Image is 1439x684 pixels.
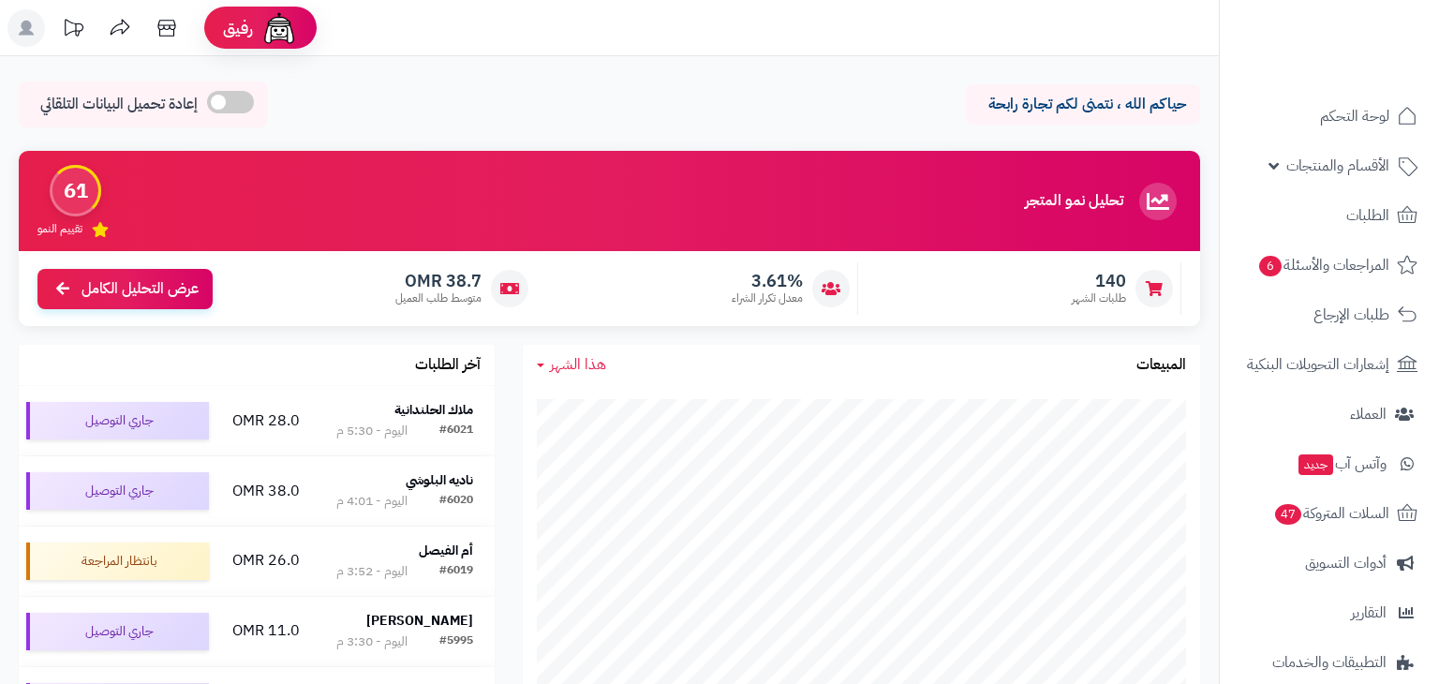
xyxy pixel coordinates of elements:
div: جاري التوصيل [26,472,209,510]
span: تقييم النمو [37,221,82,237]
span: عرض التحليل الكامل [82,278,199,300]
div: اليوم - 3:52 م [336,562,408,581]
span: لوحة التحكم [1320,103,1389,129]
span: طلبات الإرجاع [1313,302,1389,328]
span: طلبات الشهر [1072,290,1126,306]
span: التقارير [1351,600,1387,626]
div: اليوم - 5:30 م [336,422,408,440]
span: هذا الشهر [550,353,606,376]
span: وآتس آب [1297,451,1387,477]
td: 11.0 OMR [216,597,315,666]
span: 47 [1274,503,1302,525]
a: العملاء [1231,392,1428,437]
span: المراجعات والأسئلة [1257,252,1389,278]
span: 3.61% [732,271,803,291]
h3: المبيعات [1136,357,1186,374]
td: 28.0 OMR [216,386,315,455]
p: حياكم الله ، نتمنى لكم تجارة رابحة [980,94,1186,115]
strong: ناديه البلوشي [406,470,473,490]
a: وآتس آبجديد [1231,441,1428,486]
strong: [PERSON_NAME] [366,611,473,631]
a: هذا الشهر [537,354,606,376]
div: اليوم - 4:01 م [336,492,408,511]
a: عرض التحليل الكامل [37,269,213,309]
strong: ملاك الحلندانية [394,400,473,420]
div: #6019 [439,562,473,581]
h3: تحليل نمو المتجر [1025,193,1123,210]
span: العملاء [1350,401,1387,427]
a: المراجعات والأسئلة6 [1231,243,1428,288]
span: الأقسام والمنتجات [1286,153,1389,179]
span: التطبيقات والخدمات [1272,649,1387,676]
span: أدوات التسويق [1305,550,1387,576]
td: 38.0 OMR [216,456,315,526]
div: اليوم - 3:30 م [336,632,408,651]
a: أدوات التسويق [1231,541,1428,586]
span: معدل تكرار الشراء [732,290,803,306]
div: #6021 [439,422,473,440]
div: جاري التوصيل [26,402,209,439]
span: رفيق [223,17,253,39]
a: طلبات الإرجاع [1231,292,1428,337]
span: 140 [1072,271,1126,291]
a: التقارير [1231,590,1428,635]
div: #6020 [439,492,473,511]
div: بانتظار المراجعة [26,543,209,580]
span: 6 [1258,255,1282,276]
div: #5995 [439,632,473,651]
img: logo-2.png [1312,36,1421,75]
h3: آخر الطلبات [415,357,481,374]
a: السلات المتروكة47 [1231,491,1428,536]
span: إعادة تحميل البيانات التلقائي [40,94,198,115]
strong: أم الفيصل [419,541,473,560]
a: تحديثات المنصة [50,9,96,52]
div: جاري التوصيل [26,613,209,650]
a: إشعارات التحويلات البنكية [1231,342,1428,387]
span: إشعارات التحويلات البنكية [1247,351,1389,378]
span: جديد [1298,454,1333,475]
td: 26.0 OMR [216,527,315,596]
span: 38.7 OMR [395,271,482,291]
a: الطلبات [1231,193,1428,238]
img: ai-face.png [260,9,298,47]
span: متوسط طلب العميل [395,290,482,306]
a: لوحة التحكم [1231,94,1428,139]
span: السلات المتروكة [1273,500,1389,527]
span: الطلبات [1346,202,1389,229]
